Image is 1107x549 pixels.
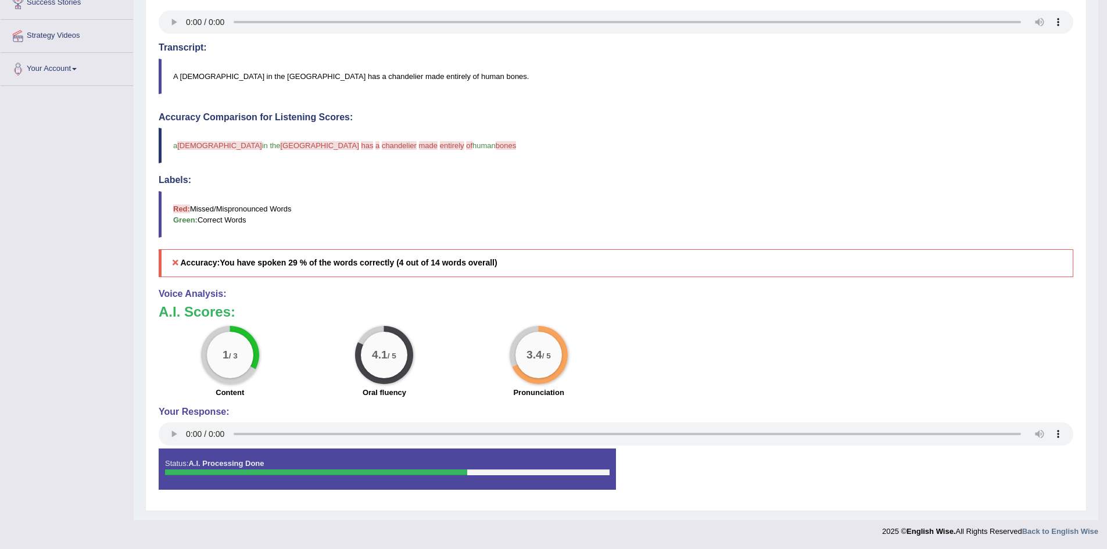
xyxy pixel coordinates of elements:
[1,20,133,49] a: Strategy Videos
[1,53,133,82] a: Your Account
[472,141,496,150] span: human
[513,387,564,398] label: Pronunciation
[173,216,198,224] b: Green:
[220,258,497,267] b: You have spoken 29 % of the words correctly (4 out of 14 words overall)
[188,459,264,468] strong: A.I. Processing Done
[216,387,244,398] label: Content
[159,112,1073,123] h4: Accuracy Comparison for Listening Scores:
[173,204,190,213] b: Red:
[907,527,955,536] strong: English Wise.
[375,141,379,150] span: a
[159,42,1073,53] h4: Transcript:
[262,141,281,150] span: in the
[159,59,1073,94] blockquote: A [DEMOGRAPHIC_DATA] in the [GEOGRAPHIC_DATA] has a chandelier made entirely of human bones.
[542,351,551,360] small: / 5
[466,141,472,150] span: of
[526,348,542,361] big: 3.4
[159,289,1073,299] h4: Voice Analysis:
[159,304,235,320] b: A.I. Scores:
[280,141,359,150] span: [GEOGRAPHIC_DATA]
[388,351,396,360] small: / 5
[173,141,177,150] span: a
[159,407,1073,417] h4: Your Response:
[361,141,373,150] span: has
[419,141,438,150] span: made
[1022,527,1098,536] a: Back to English Wise
[496,141,516,150] span: bones
[229,351,238,360] small: / 3
[177,141,261,150] span: [DEMOGRAPHIC_DATA]
[159,175,1073,185] h4: Labels:
[223,348,229,361] big: 1
[363,387,406,398] label: Oral fluency
[159,249,1073,277] h5: Accuracy:
[382,141,417,150] span: chandelier
[882,520,1098,537] div: 2025 © All Rights Reserved
[159,191,1073,238] blockquote: Missed/Mispronounced Words Correct Words
[372,348,388,361] big: 4.1
[440,141,464,150] span: entirely
[159,448,616,489] div: Status:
